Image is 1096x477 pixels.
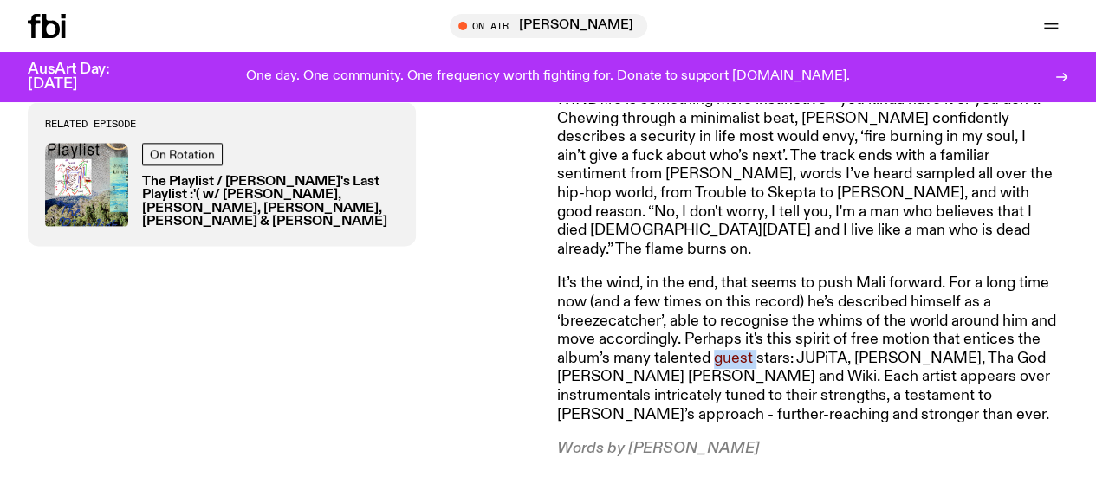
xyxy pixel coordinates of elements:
h3: The Playlist / [PERSON_NAME]'s Last Playlist :'( w/ [PERSON_NAME], [PERSON_NAME], [PERSON_NAME], ... [142,177,399,229]
button: On Air[PERSON_NAME] [450,14,647,38]
a: On RotationThe Playlist / [PERSON_NAME]'s Last Playlist :'( w/ [PERSON_NAME], [PERSON_NAME], [PER... [45,144,399,229]
p: One day. One community. One frequency worth fighting for. Donate to support [DOMAIN_NAME]. [246,69,850,85]
p: ‘FIRE IN THE SOUL’ gives us Mali’s vision of flame. While water can shape who you eventually beco... [557,54,1056,260]
p: It’s the wind, in the end, that seems to push Mali forward. For a long time now (and a few times ... [557,274,1056,424]
h3: AusArt Day: [DATE] [28,62,139,92]
p: Words by [PERSON_NAME] [557,440,1056,459]
h3: Related Episode [45,119,399,129]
